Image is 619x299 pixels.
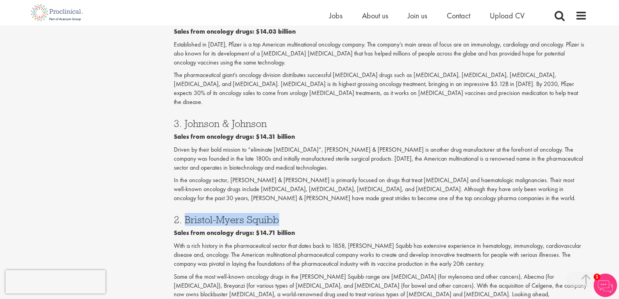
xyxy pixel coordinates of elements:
[490,11,524,21] a: Upload CV
[174,27,296,36] b: Sales from oncology drugs: $14.03 billion
[174,40,587,67] p: Established in [DATE], Pfizer is a top American multinational oncology company. The company’s mai...
[174,242,587,269] p: With a rich history in the pharmaceutical sector that dates back to 1858, [PERSON_NAME] Squibb ha...
[174,132,295,141] b: Sales from oncology drugs: $14.31 billion
[174,145,587,172] p: Driven by their bold mission to “eliminate [MEDICAL_DATA]”, [PERSON_NAME] & [PERSON_NAME] is anot...
[594,274,600,280] span: 1
[447,11,470,21] a: Contact
[329,11,343,21] a: Jobs
[362,11,388,21] a: About us
[174,176,587,203] p: In the oncology sector, [PERSON_NAME] & [PERSON_NAME] is primarily focused on drugs that treat [M...
[174,118,587,129] h3: 3. Johnson & Johnson
[174,229,295,237] b: Sales from oncology drugs: $14.71 billion
[408,11,427,21] a: Join us
[5,270,105,294] iframe: reCAPTCHA
[594,274,617,297] img: Chatbot
[174,71,587,106] p: The pharmaceutical giant’s oncology division distributes successful [MEDICAL_DATA] drugs such as ...
[174,215,587,225] h3: 2. Bristol-Myers Squibb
